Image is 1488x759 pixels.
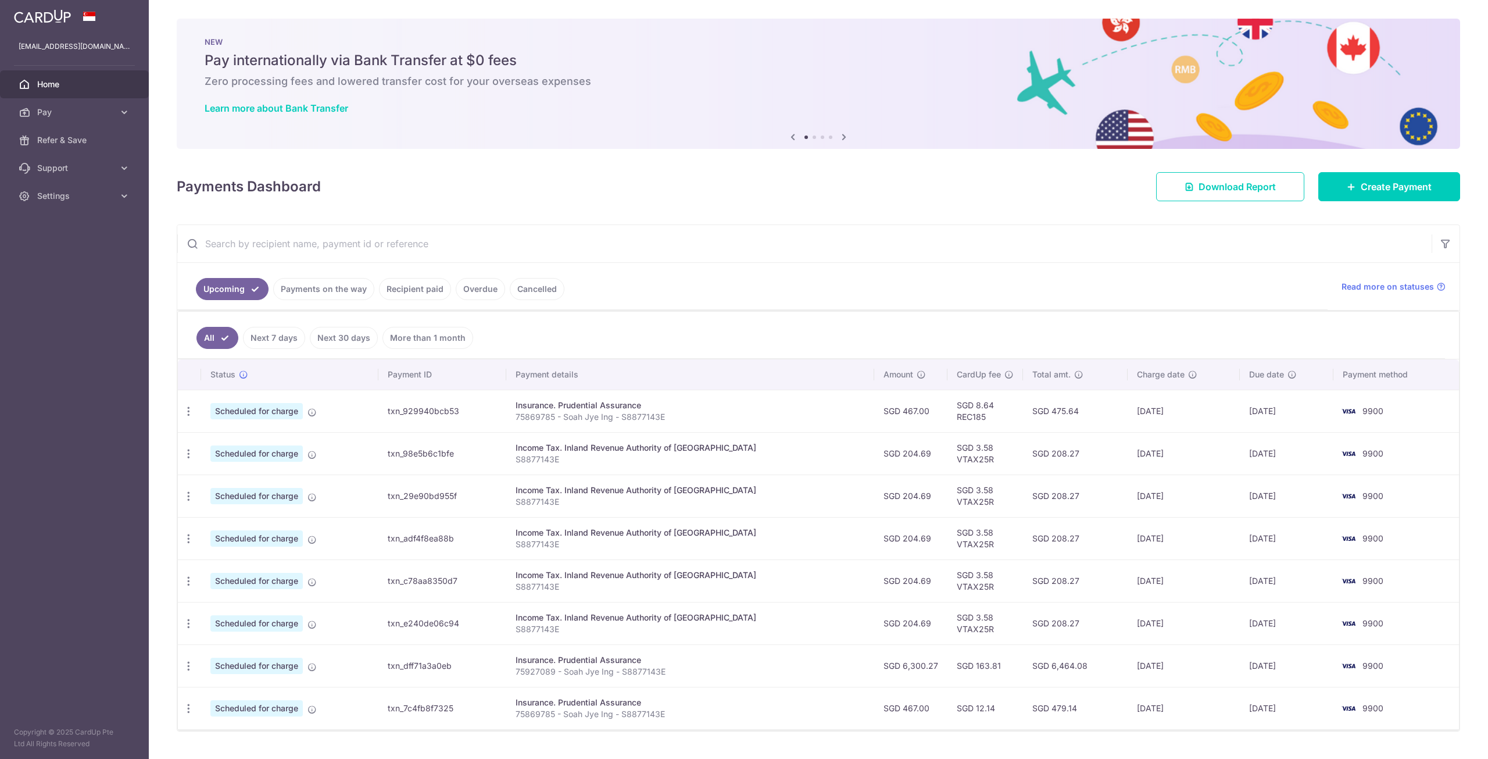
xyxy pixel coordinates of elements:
[1199,180,1276,194] span: Download Report
[947,390,1023,432] td: SGD 8.64 REC185
[1337,574,1360,588] img: Bank Card
[210,573,303,589] span: Scheduled for charge
[1240,390,1334,432] td: [DATE]
[1128,390,1240,432] td: [DATE]
[884,369,913,380] span: Amount
[378,644,506,687] td: txn_dff71a3a0eb
[1337,659,1360,673] img: Bank Card
[1337,617,1360,630] img: Bank Card
[516,527,865,539] div: Income Tax. Inland Revenue Authority of [GEOGRAPHIC_DATA]
[516,454,865,465] p: S8877143E
[177,225,1432,262] input: Search by recipient name, payment id or reference
[516,666,865,678] p: 75927089 - Soah Jye Ing - S8877143E
[874,687,947,729] td: SGD 467.00
[378,390,506,432] td: txn_929940bcb53
[210,403,303,419] span: Scheduled for charge
[1023,475,1128,517] td: SGD 208.27
[516,539,865,550] p: S8877143E
[210,446,303,462] span: Scheduled for charge
[177,19,1460,149] img: Bank transfer banner
[379,278,451,300] a: Recipient paid
[1362,406,1383,416] span: 9900
[1023,390,1128,432] td: SGD 475.64
[1240,644,1334,687] td: [DATE]
[1128,517,1240,560] td: [DATE]
[1337,701,1360,715] img: Bank Card
[310,327,378,349] a: Next 30 days
[947,432,1023,475] td: SGD 3.58 VTAX25R
[1362,533,1383,543] span: 9900
[210,488,303,504] span: Scheduled for charge
[1333,359,1459,390] th: Payment method
[1240,517,1334,560] td: [DATE]
[516,400,865,411] div: Insurance. Prudential Assurance
[1240,432,1334,475] td: [DATE]
[205,74,1432,88] h6: Zero processing fees and lowered transfer cost for your overseas expenses
[378,560,506,602] td: txn_c78aa8350d7
[516,697,865,708] div: Insurance. Prudential Assurance
[516,581,865,593] p: S8877143E
[1361,180,1432,194] span: Create Payment
[37,190,114,202] span: Settings
[516,708,865,720] p: 75869785 - Soah Jye Ing - S8877143E
[210,615,303,632] span: Scheduled for charge
[947,644,1023,687] td: SGD 163.81
[874,390,947,432] td: SGD 467.00
[1318,172,1460,201] a: Create Payment
[1128,432,1240,475] td: [DATE]
[1240,687,1334,729] td: [DATE]
[516,496,865,508] p: S8877143E
[196,278,269,300] a: Upcoming
[210,369,235,380] span: Status
[14,9,71,23] img: CardUp
[1128,602,1240,644] td: [DATE]
[947,517,1023,560] td: SGD 3.58 VTAX25R
[1362,491,1383,501] span: 9900
[378,687,506,729] td: txn_7c4fb8f7325
[1240,602,1334,644] td: [DATE]
[37,79,114,90] span: Home
[456,278,505,300] a: Overdue
[1128,475,1240,517] td: [DATE]
[1128,687,1240,729] td: [DATE]
[205,37,1432,47] p: NEW
[378,602,506,644] td: txn_e240de06c94
[1342,281,1446,293] a: Read more on statuses
[1362,703,1383,713] span: 9900
[1362,448,1383,458] span: 9900
[1032,369,1071,380] span: Total amt.
[874,432,947,475] td: SGD 204.69
[1240,560,1334,602] td: [DATE]
[19,41,130,52] p: [EMAIL_ADDRESS][DOMAIN_NAME]
[506,359,874,390] th: Payment details
[205,102,348,114] a: Learn more about Bank Transfer
[1337,489,1360,503] img: Bank Card
[196,327,238,349] a: All
[1023,517,1128,560] td: SGD 208.27
[37,134,114,146] span: Refer & Save
[516,569,865,581] div: Income Tax. Inland Revenue Authority of [GEOGRAPHIC_DATA]
[516,654,865,666] div: Insurance. Prudential Assurance
[947,687,1023,729] td: SGD 12.14
[1023,432,1128,475] td: SGD 208.27
[1137,369,1185,380] span: Charge date
[210,658,303,674] span: Scheduled for charge
[1240,475,1334,517] td: [DATE]
[516,484,865,496] div: Income Tax. Inland Revenue Authority of [GEOGRAPHIC_DATA]
[273,278,374,300] a: Payments on the way
[516,442,865,454] div: Income Tax. Inland Revenue Authority of [GEOGRAPHIC_DATA]
[378,517,506,560] td: txn_adf4f8ea88b
[378,475,506,517] td: txn_29e90bd955f
[1023,560,1128,602] td: SGD 208.27
[1128,644,1240,687] td: [DATE]
[1337,447,1360,461] img: Bank Card
[378,432,506,475] td: txn_98e5b6c1bfe
[947,475,1023,517] td: SGD 3.58 VTAX25R
[1023,644,1128,687] td: SGD 6,464.08
[1362,661,1383,671] span: 9900
[516,411,865,423] p: 75869785 - Soah Jye Ing - S8877143E
[1023,687,1128,729] td: SGD 479.14
[947,602,1023,644] td: SGD 3.58 VTAX25R
[1342,281,1434,293] span: Read more on statuses
[205,51,1432,70] h5: Pay internationally via Bank Transfer at $0 fees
